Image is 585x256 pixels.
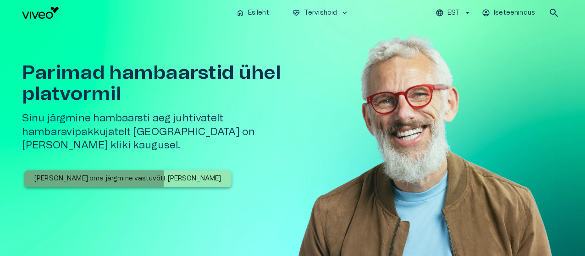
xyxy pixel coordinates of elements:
h5: Sinu järgmine hambaarsti aeg juhtivatelt hambaravipakkujatelt [GEOGRAPHIC_DATA] on [PERSON_NAME] ... [22,112,319,152]
p: [PERSON_NAME] oma järgmine vastuvõtt [PERSON_NAME] [34,174,221,184]
p: Iseteenindus [494,8,535,18]
a: Navigate to homepage [22,7,229,19]
h1: Parimad hambaarstid ühel platvormil [22,62,319,104]
button: EST [434,6,473,20]
span: search [548,7,559,18]
span: home [236,9,244,17]
p: Tervishoid [304,8,337,18]
button: homeEsileht [232,6,274,20]
button: ecg_heartTervishoidkeyboard_arrow_down [288,6,353,20]
p: Esileht [248,8,269,18]
span: keyboard_arrow_down [341,9,349,17]
span: ecg_heart [292,9,300,17]
img: Viveo logo [22,7,59,19]
button: [PERSON_NAME] oma järgmine vastuvõtt [PERSON_NAME] [24,170,232,187]
p: EST [447,8,460,18]
button: Iseteenindus [480,6,537,20]
button: open search modal [545,4,563,22]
